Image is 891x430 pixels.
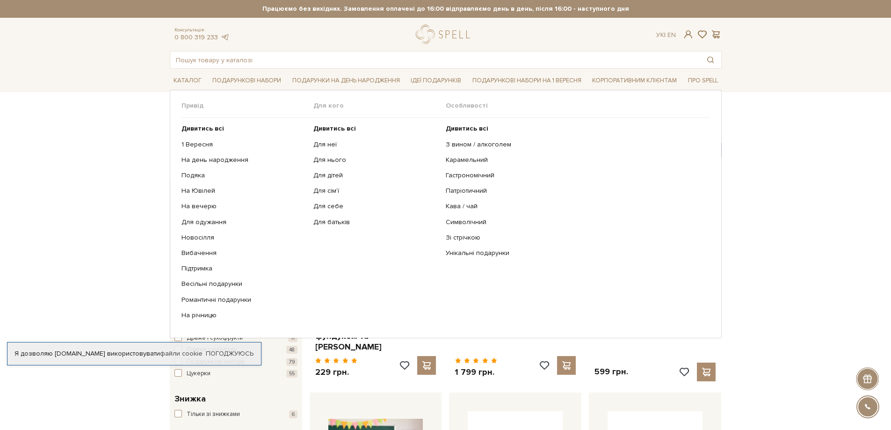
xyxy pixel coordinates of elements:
[446,202,703,211] a: Кава / чай
[289,73,404,88] a: Подарунки на День народження
[313,156,439,164] a: Для нього
[181,140,307,149] a: 1 Вересня
[286,358,297,366] span: 79
[174,393,206,405] span: Знижка
[446,156,703,164] a: Карамельний
[286,346,297,354] span: 48
[181,218,307,226] a: Для одужання
[181,202,307,211] a: На вечерю
[446,140,703,149] a: З вином / алкоголем
[469,73,585,88] a: Подарункові набори на 1 Вересня
[313,140,439,149] a: Для неї
[181,249,307,257] a: Вибачення
[220,33,230,41] a: telegram
[181,187,307,195] a: На Ювілей
[446,124,488,132] b: Дивитись всі
[313,218,439,226] a: Для батьків
[206,350,254,358] a: Погоджуюсь
[446,233,703,242] a: Зі стрічкою
[181,124,224,132] b: Дивитись всі
[181,124,307,133] a: Дивитись всі
[313,124,356,132] b: Дивитись всі
[174,33,218,41] a: 0 800 319 233
[181,102,314,110] span: Привід
[446,171,703,180] a: Гастрономічний
[160,350,203,357] a: файли cookie
[174,410,297,419] button: Тільки зі знижками 6
[181,233,307,242] a: Новосілля
[313,124,439,133] a: Дивитись всі
[446,218,703,226] a: Символічний
[7,350,261,358] div: Я дозволяю [DOMAIN_NAME] використовувати
[170,90,722,338] div: Каталог
[181,171,307,180] a: Подяка
[446,187,703,195] a: Патріотичний
[170,73,205,88] a: Каталог
[181,280,307,288] a: Весільні подарунки
[416,25,474,44] a: logo
[181,156,307,164] a: На день народження
[667,31,676,39] a: En
[286,370,297,378] span: 55
[446,249,703,257] a: Унікальні подарунки
[170,5,722,13] strong: Працюємо без вихідних. Замовлення оплачені до 16:00 відправляємо день в день, після 16:00 - насту...
[446,102,710,110] span: Особливості
[656,31,676,39] div: Ук
[313,102,446,110] span: Для кого
[174,369,297,379] button: Цукерки 55
[209,73,285,88] a: Подарункові набори
[187,369,210,379] span: Цукерки
[289,410,297,418] span: 6
[187,410,240,419] span: Тільки зі знижками
[684,73,722,88] a: Про Spell
[181,296,307,304] a: Романтичні подарунки
[313,171,439,180] a: Для дітей
[313,202,439,211] a: Для себе
[170,51,700,68] input: Пошук товару у каталозі
[446,124,703,133] a: Дивитись всі
[181,264,307,273] a: Підтримка
[700,51,721,68] button: Пошук товару у каталозі
[181,311,307,320] a: На річницю
[288,334,297,342] span: 11
[594,366,628,377] p: 599 грн.
[174,27,230,33] span: Консультація:
[588,73,681,88] a: Корпоративним клієнтам
[407,73,465,88] a: Ідеї подарунків
[455,367,497,378] p: 1 799 грн.
[313,187,439,195] a: Для сім'ї
[315,367,358,378] p: 229 грн.
[664,31,666,39] span: |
